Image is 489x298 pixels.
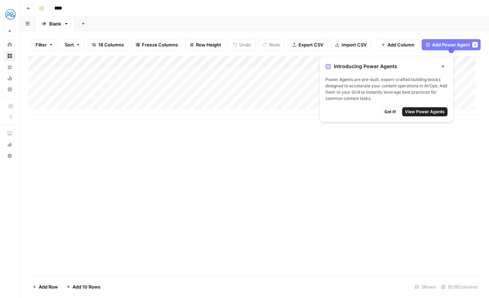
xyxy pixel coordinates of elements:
[405,109,445,115] span: View Power Agents
[39,283,58,290] span: Add Row
[325,77,447,102] span: Power Agents are pre-built, expert-crafted building blocks designed to accelerate your content op...
[196,41,221,48] span: Row Height
[381,107,399,116] button: Got it!
[299,41,323,48] span: Export CSV
[432,41,470,48] span: Add Power Agent
[4,6,15,23] button: Workspace: MyHealthTeam
[269,41,280,48] span: Redo
[239,41,251,48] span: Undo
[288,39,328,50] button: Export CSV
[60,39,85,50] button: Sort
[36,41,47,48] span: Filter
[4,128,15,139] a: AirOps Academy
[185,39,226,50] button: Row Height
[4,61,15,73] a: Your Data
[228,39,256,50] button: Undo
[62,281,105,292] button: Add 10 Rows
[31,39,58,50] button: Filter
[73,283,100,290] span: Add 10 Rows
[4,39,15,50] a: Home
[388,41,414,48] span: Add Column
[474,42,476,48] span: 3
[65,41,74,48] span: Sort
[438,281,481,292] div: 15/18 Columns
[28,281,62,292] button: Add Row
[88,39,128,50] button: 18 Columns
[142,41,178,48] span: Freeze Columns
[258,39,285,50] button: Redo
[4,150,15,161] button: Help + Support
[5,139,15,150] div: What's new?
[131,39,182,50] button: Freeze Columns
[412,281,438,292] div: 3 Rows
[4,50,15,61] a: Browse
[384,109,396,115] span: Got it!
[4,84,15,95] a: Settings
[422,39,481,50] button: Add Power Agent3
[98,41,124,48] span: 18 Columns
[377,39,419,50] button: Add Column
[402,107,447,116] button: View Power Agents
[4,8,17,21] img: MyHealthTeam Logo
[472,42,478,48] div: 3
[341,41,367,48] span: Import CSV
[49,20,61,27] div: Blank
[4,73,15,84] a: Usage
[325,62,447,71] div: Introducing Power Agents
[36,17,75,31] a: Blank
[4,139,15,150] button: What's new?
[331,39,371,50] button: Import CSV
